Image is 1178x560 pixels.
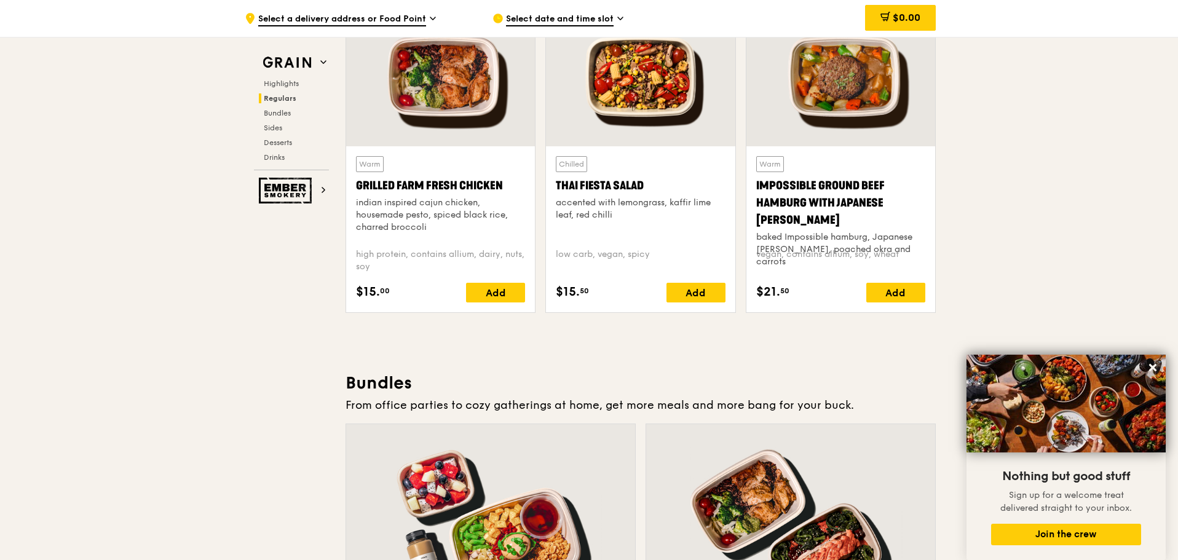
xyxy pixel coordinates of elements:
span: $15. [556,283,580,301]
div: Warm [356,156,384,172]
div: Impossible Ground Beef Hamburg with Japanese [PERSON_NAME] [756,177,925,229]
div: Add [466,283,525,302]
span: 50 [580,286,589,296]
button: Join the crew [991,524,1141,545]
div: Warm [756,156,784,172]
img: DSC07876-Edit02-Large.jpeg [967,355,1166,452]
span: $0.00 [893,12,920,23]
span: Sign up for a welcome treat delivered straight to your inbox. [1000,490,1132,513]
div: Chilled [556,156,587,172]
span: Bundles [264,109,291,117]
div: indian inspired cajun chicken, housemade pesto, spiced black rice, charred broccoli [356,197,525,234]
div: accented with lemongrass, kaffir lime leaf, red chilli [556,197,725,221]
img: Ember Smokery web logo [259,178,315,203]
div: low carb, vegan, spicy [556,248,725,273]
span: $21. [756,283,780,301]
h3: Bundles [346,372,936,394]
div: baked Impossible hamburg, Japanese [PERSON_NAME], poached okra and carrots [756,231,925,268]
span: Nothing but good stuff [1002,469,1130,484]
span: 00 [380,286,390,296]
span: Regulars [264,94,296,103]
div: Add [866,283,925,302]
div: Add [666,283,725,302]
span: $15. [356,283,380,301]
span: Sides [264,124,282,132]
div: vegan, contains allium, soy, wheat [756,248,925,273]
img: Grain web logo [259,52,315,74]
div: Thai Fiesta Salad [556,177,725,194]
div: From office parties to cozy gatherings at home, get more meals and more bang for your buck. [346,396,936,414]
button: Close [1143,358,1163,377]
span: Highlights [264,79,299,88]
div: Grilled Farm Fresh Chicken [356,177,525,194]
span: Drinks [264,153,285,162]
span: Desserts [264,138,292,147]
span: Select a delivery address or Food Point [258,13,426,26]
span: 50 [780,286,789,296]
span: Select date and time slot [506,13,614,26]
div: high protein, contains allium, dairy, nuts, soy [356,248,525,273]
